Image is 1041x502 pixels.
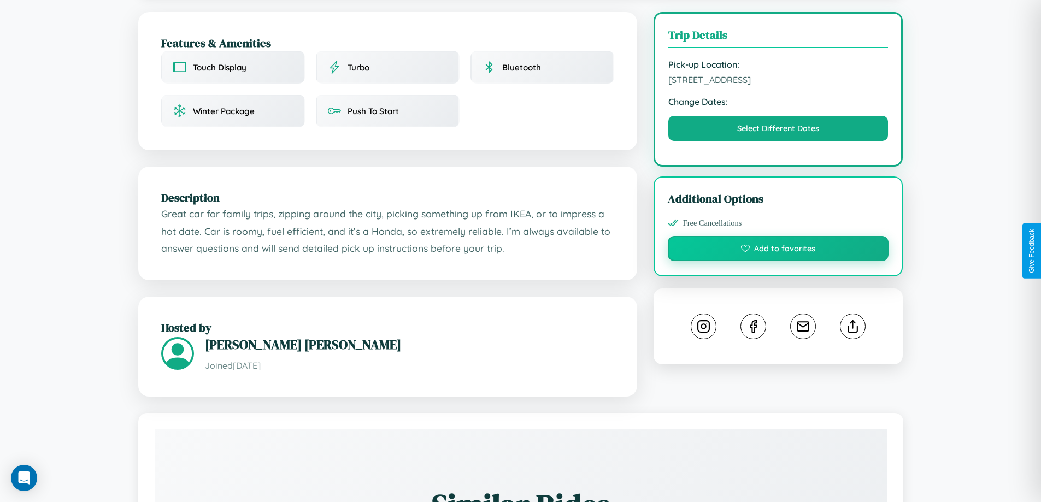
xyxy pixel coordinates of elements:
strong: Change Dates: [668,96,889,107]
div: Give Feedback [1028,229,1036,273]
h3: [PERSON_NAME] [PERSON_NAME] [205,335,614,353]
p: Joined [DATE] [205,358,614,374]
span: Touch Display [193,62,246,73]
h3: Trip Details [668,27,889,48]
p: Great car for family trips, zipping around the city, picking something up from IKEA, or to impres... [161,205,614,257]
h3: Additional Options [668,191,889,206]
h2: Features & Amenities [161,35,614,51]
span: Winter Package [193,106,255,116]
strong: Pick-up Location: [668,59,889,70]
span: Bluetooth [502,62,541,73]
span: Free Cancellations [683,218,742,228]
h2: Description [161,190,614,205]
div: Open Intercom Messenger [11,465,37,491]
button: Select Different Dates [668,116,889,141]
span: Push To Start [348,106,399,116]
h2: Hosted by [161,320,614,335]
span: Turbo [348,62,369,73]
span: [STREET_ADDRESS] [668,74,889,85]
button: Add to favorites [668,236,889,261]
